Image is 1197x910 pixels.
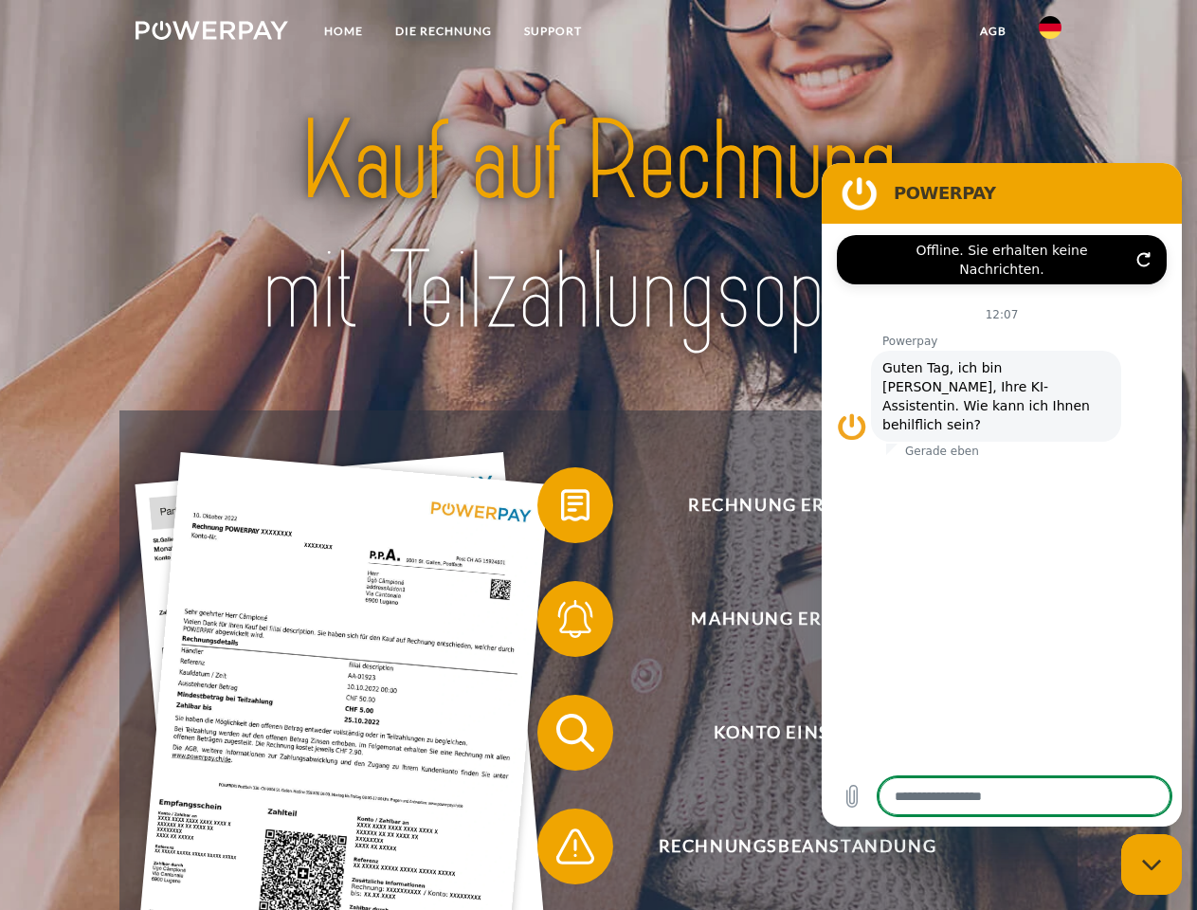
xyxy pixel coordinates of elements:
[1039,16,1061,39] img: de
[565,467,1029,543] span: Rechnung erhalten?
[308,14,379,48] a: Home
[537,809,1030,884] button: Rechnungsbeanstandung
[552,595,599,643] img: qb_bell.svg
[379,14,508,48] a: DIE RECHNUNG
[565,809,1029,884] span: Rechnungsbeanstandung
[552,823,599,870] img: qb_warning.svg
[537,695,1030,771] button: Konto einsehen
[565,695,1029,771] span: Konto einsehen
[537,467,1030,543] button: Rechnung erhalten?
[552,709,599,756] img: qb_search.svg
[508,14,598,48] a: SUPPORT
[1121,834,1182,895] iframe: Schaltfläche zum Öffnen des Messaging-Fensters; Konversation läuft
[552,482,599,529] img: qb_bill.svg
[565,581,1029,657] span: Mahnung erhalten?
[181,91,1016,363] img: title-powerpay_de.svg
[537,581,1030,657] button: Mahnung erhalten?
[964,14,1023,48] a: agb
[822,163,1182,827] iframe: Messaging-Fenster
[136,21,288,40] img: logo-powerpay-white.svg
